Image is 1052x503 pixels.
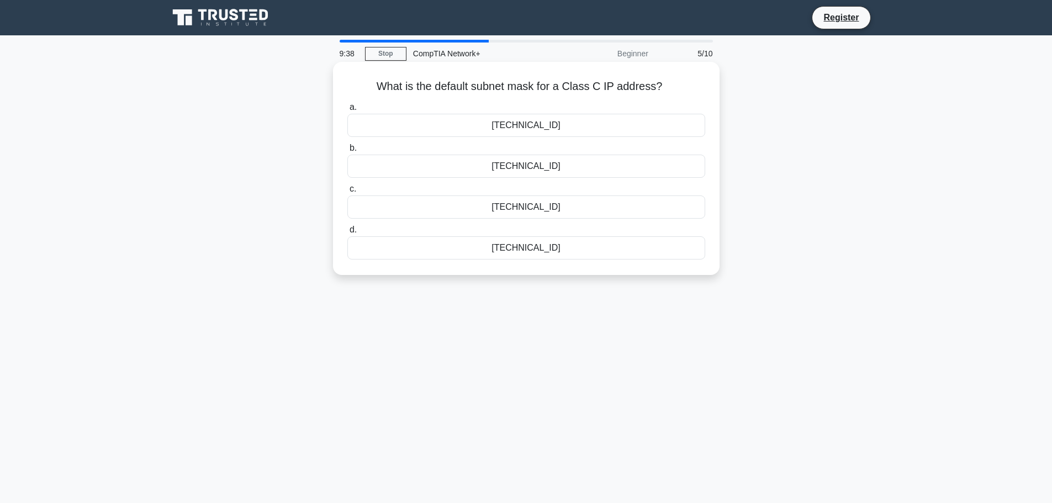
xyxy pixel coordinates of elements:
div: [TECHNICAL_ID] [347,236,705,260]
div: CompTIA Network+ [406,43,558,65]
div: 9:38 [333,43,365,65]
a: Stop [365,47,406,61]
div: [TECHNICAL_ID] [347,114,705,137]
span: c. [350,184,356,193]
a: Register [817,10,865,24]
div: [TECHNICAL_ID] [347,195,705,219]
span: a. [350,102,357,112]
div: 5/10 [655,43,720,65]
div: [TECHNICAL_ID] [347,155,705,178]
div: Beginner [558,43,655,65]
span: b. [350,143,357,152]
h5: What is the default subnet mask for a Class C IP address? [346,80,706,94]
span: d. [350,225,357,234]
